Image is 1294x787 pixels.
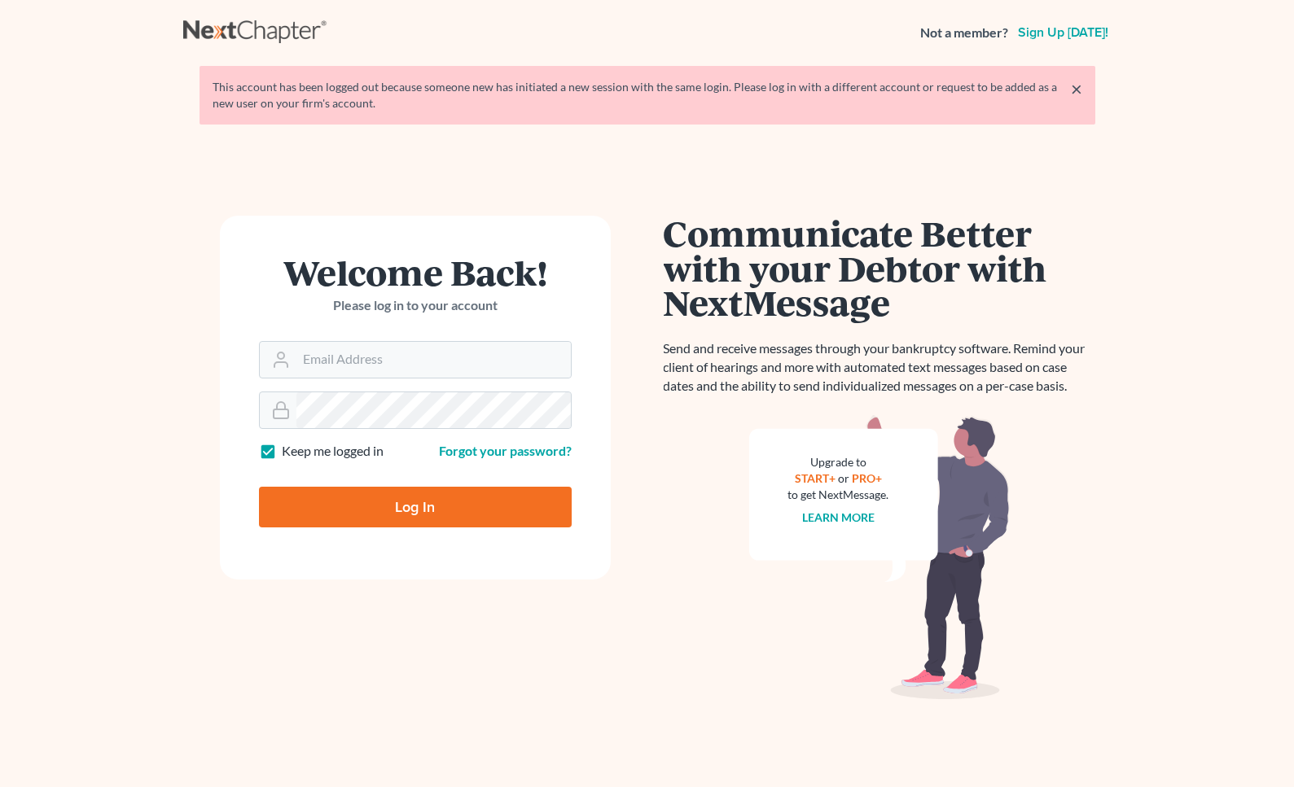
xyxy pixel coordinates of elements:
[439,443,572,458] a: Forgot your password?
[795,471,836,485] a: START+
[749,415,1010,700] img: nextmessage_bg-59042aed3d76b12b5cd301f8e5b87938c9018125f34e5fa2b7a6b67550977c72.svg
[838,471,849,485] span: or
[296,342,571,378] input: Email Address
[852,471,882,485] a: PRO+
[664,339,1095,396] p: Send and receive messages through your bankruptcy software. Remind your client of hearings and mo...
[802,510,875,524] a: Learn more
[259,255,572,290] h1: Welcome Back!
[259,296,572,315] p: Please log in to your account
[788,454,889,470] div: Upgrade to
[1015,26,1112,39] a: Sign up [DATE]!
[259,487,572,527] input: Log In
[920,24,1008,42] strong: Not a member?
[664,216,1095,320] h1: Communicate Better with your Debtor with NextMessage
[282,442,384,461] label: Keep me logged in
[1071,79,1082,98] a: ×
[788,487,889,503] div: to get NextMessage.
[213,79,1082,111] div: This account has been logged out because someone new has initiated a new session with the same lo...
